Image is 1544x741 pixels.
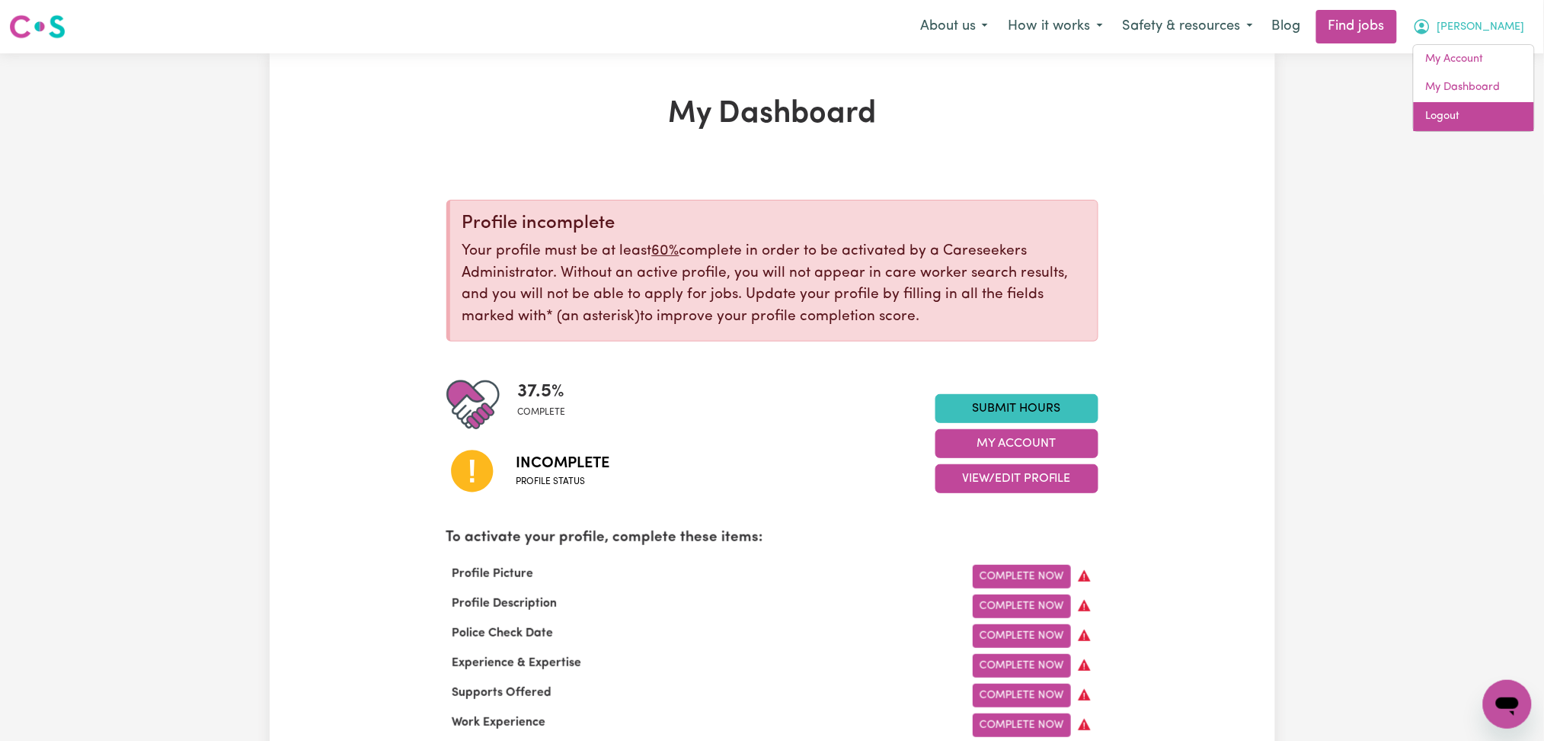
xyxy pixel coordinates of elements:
[1414,102,1534,131] a: Logout
[935,464,1098,493] button: View/Edit Profile
[1483,680,1532,729] iframe: Button to launch messaging window
[910,11,998,43] button: About us
[1263,10,1310,43] a: Blog
[462,213,1085,235] div: Profile incomplete
[1437,19,1525,36] span: [PERSON_NAME]
[547,310,641,324] span: an asterisk
[518,406,566,419] span: complete
[935,394,1098,423] a: Submit Hours
[446,627,560,640] span: Police Check Date
[1413,44,1535,132] div: My Account
[973,714,1071,737] a: Complete Now
[652,244,679,258] u: 60%
[1414,73,1534,102] a: My Dashboard
[973,654,1071,678] a: Complete Now
[516,475,610,489] span: Profile status
[446,598,564,610] span: Profile Description
[1113,11,1263,43] button: Safety & resources
[446,528,1098,550] p: To activate your profile, complete these items:
[973,624,1071,648] a: Complete Now
[1403,11,1535,43] button: My Account
[516,452,610,475] span: Incomplete
[462,241,1085,329] p: Your profile must be at least complete in order to be activated by a Careseekers Administrator. W...
[1414,45,1534,74] a: My Account
[973,595,1071,618] a: Complete Now
[446,657,588,669] span: Experience & Expertise
[518,378,578,431] div: Profile completeness: 37.5%
[935,429,1098,458] button: My Account
[446,687,558,699] span: Supports Offered
[446,568,540,580] span: Profile Picture
[9,9,66,44] a: Careseekers logo
[9,13,66,40] img: Careseekers logo
[518,378,566,406] span: 37.5 %
[973,684,1071,707] a: Complete Now
[446,96,1098,133] h1: My Dashboard
[998,11,1113,43] button: How it works
[1316,10,1397,43] a: Find jobs
[446,717,552,729] span: Work Experience
[973,565,1071,589] a: Complete Now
